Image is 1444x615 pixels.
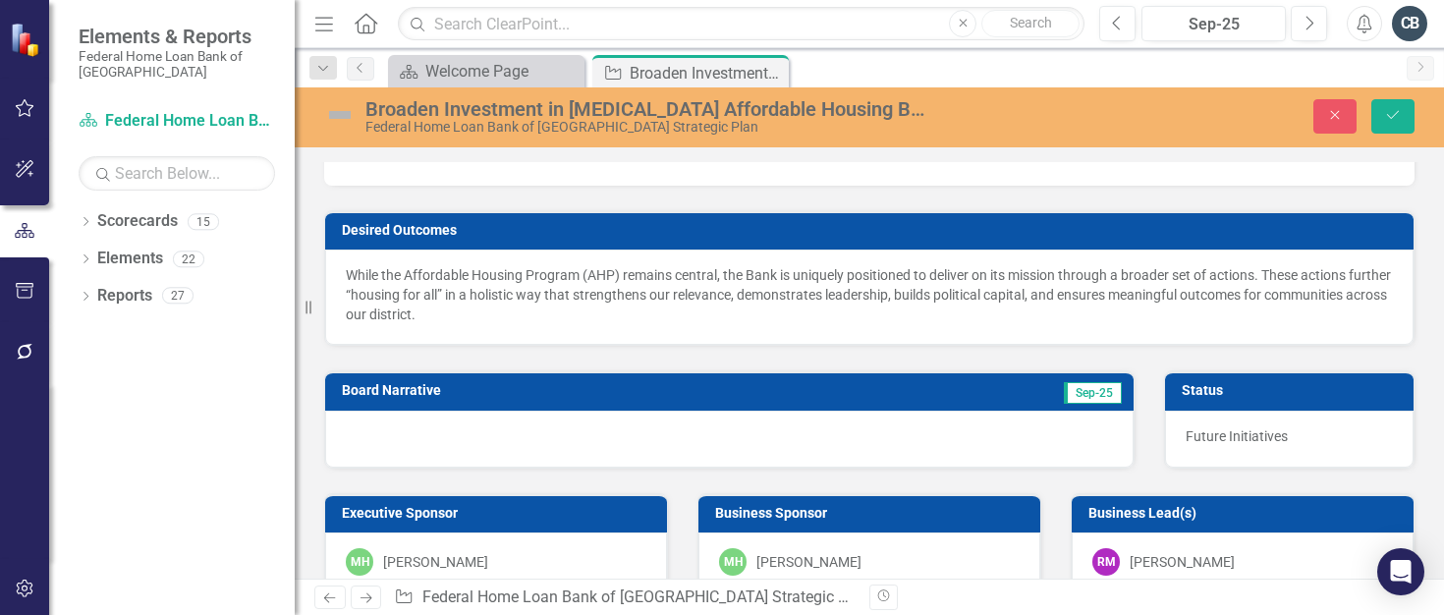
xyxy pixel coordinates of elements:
p: While the Affordable Housing Program (AHP) remains central, the Bank is uniquely positioned to de... [346,265,1393,324]
div: [PERSON_NAME] [1130,552,1235,572]
span: Future Initiatives [1186,428,1288,444]
img: Not Defined [324,99,356,131]
h3: Business Lead(s) [1088,506,1404,521]
div: Open Intercom Messenger [1377,548,1424,595]
a: Elements [97,248,163,270]
h3: Status [1182,383,1404,398]
img: ClearPoint Strategy [10,23,44,57]
a: Reports [97,285,152,307]
div: MH [719,548,747,576]
h3: Desired Outcomes [342,223,1404,238]
button: Sep-25 [1141,6,1286,41]
h3: Board Narrative [342,383,829,398]
div: [PERSON_NAME] [383,552,488,572]
input: Search Below... [79,156,275,191]
div: » » [394,587,855,609]
div: Federal Home Loan Bank of [GEOGRAPHIC_DATA] Strategic Plan [365,120,926,135]
h3: Executive Sponsor [342,506,657,521]
a: Federal Home Loan Bank of [GEOGRAPHIC_DATA] Strategic Plan [79,110,275,133]
div: Broaden Investment in [MEDICAL_DATA] Affordable Housing Bonds [365,98,926,120]
div: Sep-25 [1148,13,1279,36]
div: Broaden Investment in [MEDICAL_DATA] Affordable Housing Bonds [630,61,784,85]
h3: Business Sponsor [715,506,1030,521]
div: 22 [173,251,204,267]
button: CB [1392,6,1427,41]
div: Welcome Page [425,59,580,84]
span: Search [1010,15,1052,30]
button: Search [981,10,1080,37]
input: Search ClearPoint... [398,7,1084,41]
a: Scorecards [97,210,178,233]
div: 15 [188,213,219,230]
span: Elements & Reports [79,25,275,48]
div: RM [1092,548,1120,576]
small: Federal Home Loan Bank of [GEOGRAPHIC_DATA] [79,48,275,81]
div: MH [346,548,373,576]
div: [PERSON_NAME] [756,552,861,572]
a: Federal Home Loan Bank of [GEOGRAPHIC_DATA] Strategic Plan [422,587,869,606]
span: Sep-25 [1064,382,1122,404]
div: 27 [162,288,194,305]
a: Welcome Page [393,59,580,84]
p: We will continue to invest in [MEDICAL_DATA] affordable housing bonds, leveraging our balance she... [5,5,1042,52]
